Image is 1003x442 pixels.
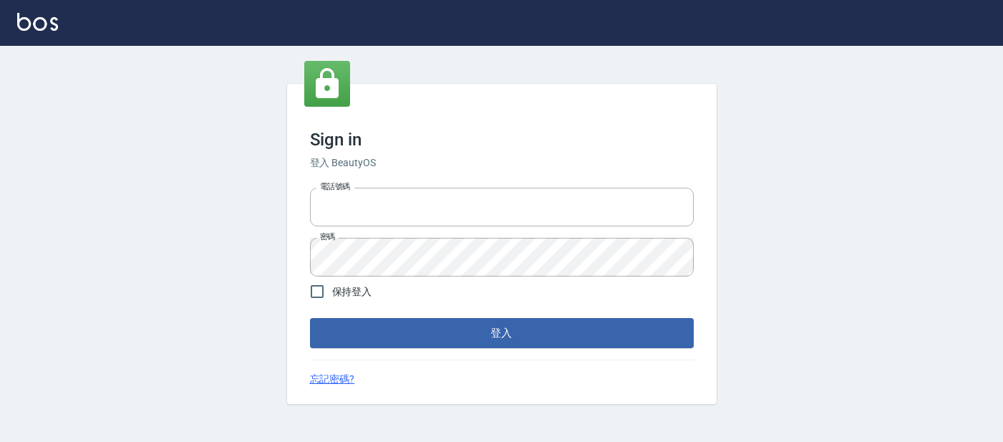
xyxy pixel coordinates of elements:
[320,181,350,192] label: 電話號碼
[17,13,58,31] img: Logo
[310,318,694,348] button: 登入
[332,284,372,299] span: 保持登入
[310,155,694,170] h6: 登入 BeautyOS
[310,372,355,387] a: 忘記密碼?
[310,130,694,150] h3: Sign in
[320,231,335,242] label: 密碼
